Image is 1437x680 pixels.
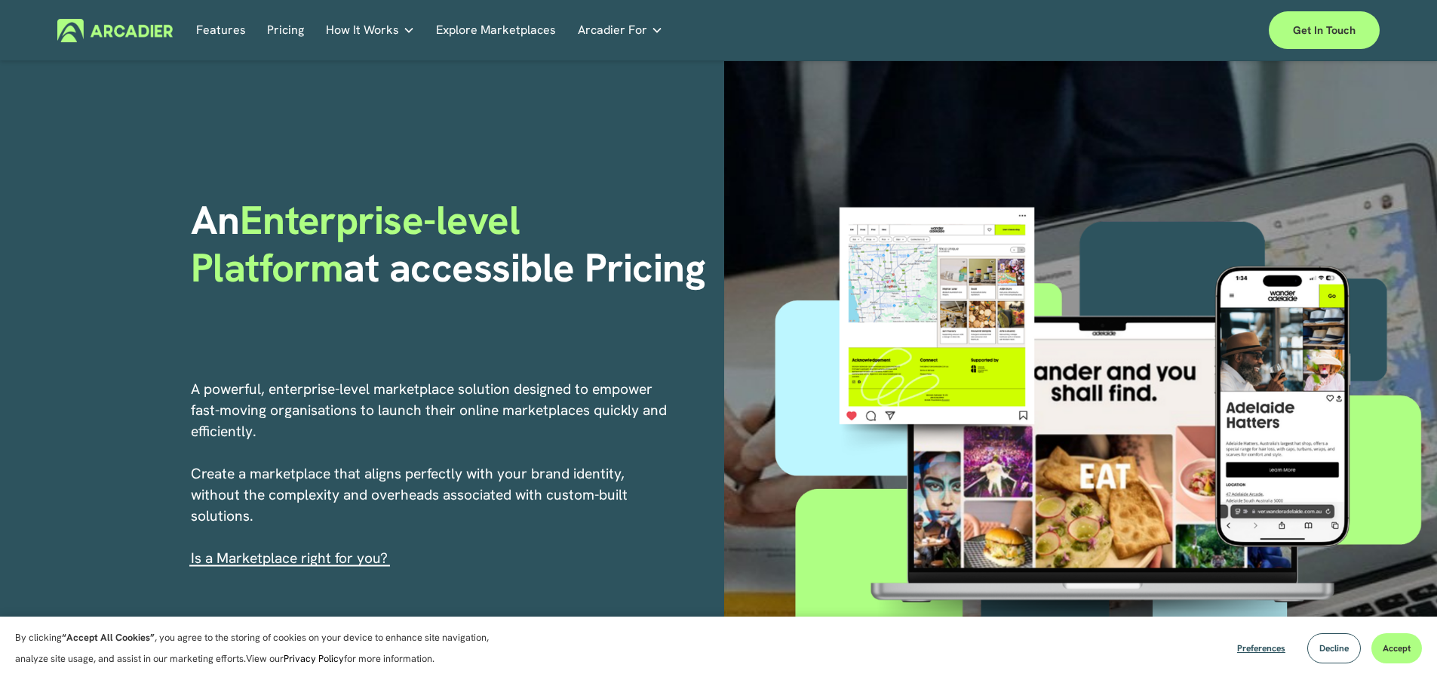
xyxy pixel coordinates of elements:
[436,19,556,42] a: Explore Marketplaces
[196,19,246,42] a: Features
[1226,633,1297,663] button: Preferences
[1307,633,1361,663] button: Decline
[62,631,155,644] strong: “Accept All Cookies”
[1383,642,1411,654] span: Accept
[1371,633,1422,663] button: Accept
[15,627,505,669] p: By clicking , you agree to the storing of cookies on your device to enhance site navigation, anal...
[195,549,388,568] a: s a Marketplace right for you?
[191,549,388,568] span: I
[578,19,663,42] a: folder dropdown
[191,379,669,569] p: A powerful, enterprise-level marketplace solution designed to empower fast-moving organisations t...
[326,20,399,41] span: How It Works
[1319,642,1349,654] span: Decline
[578,20,647,41] span: Arcadier For
[57,19,173,42] img: Arcadier
[326,19,415,42] a: folder dropdown
[267,19,304,42] a: Pricing
[1269,11,1380,49] a: Get in touch
[191,197,714,291] h1: An at accessible Pricing
[191,194,530,293] span: Enterprise-level Platform
[284,652,344,665] a: Privacy Policy
[1237,642,1285,654] span: Preferences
